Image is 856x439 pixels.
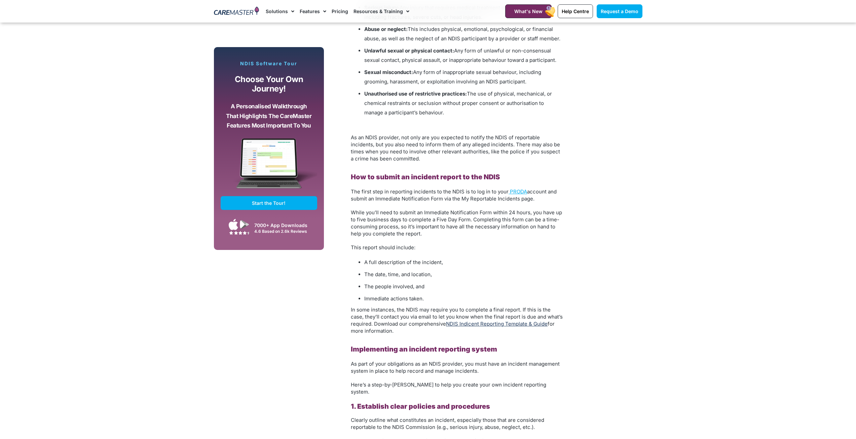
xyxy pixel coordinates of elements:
[351,173,500,181] b: How to submit an incident report to the NDIS
[558,4,593,18] a: Help Centre
[446,321,548,327] a: NDIS Indicent Reporting Template & Guide
[214,6,259,16] img: CareMaster Logo
[240,219,249,229] img: Google Play App Icon
[252,200,286,206] span: Start the Tour!
[509,188,527,195] a: PRODA
[597,4,642,18] a: Request a Demo
[364,47,556,63] span: Any form of unlawful or non-consensual sexual contact, physical assault, or inappropriate behavio...
[510,188,527,195] span: PRODA
[229,231,249,235] img: Google Play Store App Review Stars
[351,209,562,237] span: While you’ll need to submit an Immediate Notification Form within 24 hours, you have up to five b...
[351,306,563,334] span: In some instances, the NDIS may require you to complete a final report. If this is the case, they...
[364,259,443,265] span: A full description of the incident,
[351,381,546,395] span: Here’s a step-by-[PERSON_NAME] to help you create your own incident reporting system.
[364,26,408,32] b: Abuse or neglect:
[351,188,557,202] span: account and submit an Immediate Notification Form via the My Reportable Incidents page.
[226,75,312,94] p: Choose your own journey!
[601,8,638,14] span: Request a Demo
[351,345,497,353] b: Implementing an incident reporting system
[514,8,543,14] span: What's New
[351,417,544,430] span: Clearly outline what constitutes an incident, especially those that are considered reportable to ...
[505,4,552,18] a: What's New
[364,295,424,302] span: Immediate actions taken.
[351,361,560,374] span: As part of your obligations as an NDIS provider, you must have an incident management system in p...
[364,271,432,278] span: The date, time, and location,
[221,61,318,67] p: NDIS Software Tour
[364,90,467,97] b: Unauthorised use of restrictive practices:
[221,196,318,210] a: Start the Tour!
[221,138,318,196] img: CareMaster Software Mockup on Screen
[364,69,541,85] span: Any form of inappropriate sexual behaviour, including grooming, harassment, or exploitation invol...
[351,188,509,195] span: The first step in reporting incidents to the NDIS is to log in to your
[229,219,238,230] img: Apple App Store Icon
[226,102,312,131] p: A personalised walkthrough that highlights the CareMaster features most important to you
[254,222,314,229] div: 7000+ App Downloads
[351,134,560,162] span: As an NDIS provider, not only are you expected to notify the NDIS of reportable incidents, but yo...
[364,69,413,75] b: Sexual misconduct:
[351,402,490,410] b: 1. Establish clear policies and procedures
[364,47,454,54] b: Unlawful sexual or physical contact:
[351,244,415,251] span: This report should include:
[364,26,560,42] span: This includes physical, emotional, psychological, or financial abuse, as well as the neglect of a...
[364,283,424,290] span: The people involved, and
[364,90,552,116] span: The use of physical, mechanical, or chemical restraints or seclusion without proper consent or au...
[254,229,314,234] div: 4.6 Based on 2.6k Reviews
[562,8,589,14] span: Help Centre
